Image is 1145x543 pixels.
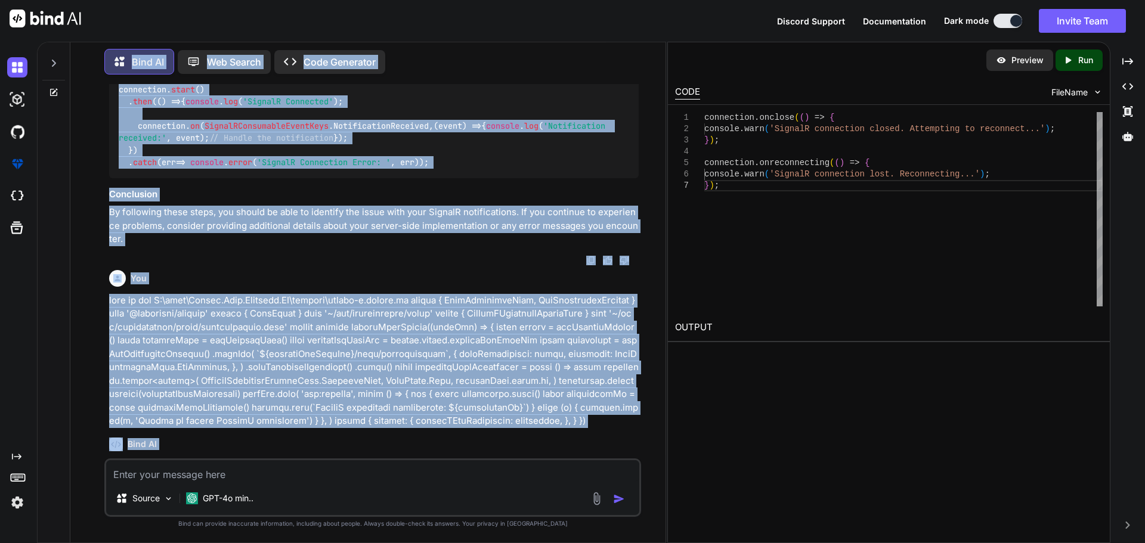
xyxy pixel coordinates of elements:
span: . [754,158,759,167]
p: Bind AI [132,55,164,69]
div: 5 [675,157,689,169]
span: ( [764,124,769,134]
span: log [524,120,539,131]
span: Dark mode [944,15,989,27]
div: 7 [675,180,689,191]
img: Bind AI [10,10,81,27]
span: Documentation [863,16,926,26]
button: Discord Support [777,15,845,27]
span: 'SignalR connection lost. Reconnecting...' [769,169,980,179]
span: start [171,84,195,95]
h3: Conclusion [109,188,639,201]
span: () => [157,96,181,107]
span: event [438,120,462,131]
span: console [704,124,739,134]
span: ; [714,181,719,190]
span: connection [704,113,754,122]
span: ( [830,158,834,167]
img: chevron down [1093,87,1103,97]
p: By following these steps, you should be able to identify the issue with your SignalR notification... [109,206,639,246]
img: dislike [620,256,629,265]
span: ; [1050,124,1054,134]
img: GPT-4o mini [186,492,198,504]
div: 2 [675,123,689,135]
span: . [739,124,744,134]
span: // Handle the notification [209,133,333,144]
h2: OUTPUT [668,314,1110,342]
span: => [849,158,859,167]
span: onreconnecting [759,158,830,167]
span: console [185,96,219,107]
span: catch [133,157,157,167]
span: console [486,120,519,131]
span: warn [744,124,765,134]
span: t...' [1020,124,1045,134]
div: 3 [675,135,689,146]
p: Source [132,492,160,504]
span: ( [764,169,769,179]
span: console [704,169,739,179]
span: } [704,135,709,145]
h6: Bind AI [128,438,157,450]
img: premium [7,154,27,174]
span: ( [794,113,799,122]
span: } [704,181,709,190]
span: ( ) => [434,120,481,131]
span: log [224,96,238,107]
img: icon [613,493,625,505]
p: Web Search [207,55,261,69]
span: on [190,120,200,131]
span: FileName [1051,86,1088,98]
img: attachment [590,492,604,505]
span: warn [744,169,765,179]
span: . [754,113,759,122]
span: ) [804,113,809,122]
code: { } ; connection = () . (process. . ) . (); connection. () . ( { . ( ); connection. ( . , { . ( ,... [119,35,610,169]
img: darkAi-studio [7,89,27,110]
img: copy [586,256,596,265]
span: error [228,157,252,167]
p: Bind can provide inaccurate information, including about people. Always double-check its answers.... [104,519,641,528]
button: Documentation [863,15,926,27]
button: Invite Team [1039,9,1126,33]
span: 'Notification received:' [119,120,610,143]
span: ; [714,135,719,145]
span: then [133,96,152,107]
span: 'SignalR connection closed. Attempting to reconnec [769,124,1020,134]
span: ) [709,135,714,145]
p: Code Generator [304,55,376,69]
span: Discord Support [777,16,845,26]
span: . [739,169,744,179]
img: githubDark [7,122,27,142]
img: Pick Models [163,494,174,504]
p: Preview [1011,54,1044,66]
span: ) [1045,124,1050,134]
span: { [865,158,869,167]
span: connection [704,158,754,167]
div: 4 [675,146,689,157]
img: like [603,256,612,265]
span: => [815,113,825,122]
span: SignalRConsumableEventKeys [205,120,329,131]
span: ( [799,113,804,122]
span: 'SignalR Connected' [243,96,333,107]
h6: You [131,272,147,284]
img: preview [996,55,1007,66]
span: console [190,157,224,167]
span: { [830,113,834,122]
span: NotificationReceived [333,120,429,131]
img: settings [7,492,27,513]
span: ) [840,158,844,167]
span: 'SignalR Connection Error: ' [257,157,391,167]
span: ) [980,169,985,179]
span: err [162,157,176,167]
span: onclose [759,113,794,122]
p: lore ip dol S:\amet\Consec.Adip.Elitsedd.EI\tempori\utlabo-e.dolore.ma aliqua { EnimAdminimveNiam... [109,294,639,428]
div: 6 [675,169,689,180]
span: ( [834,158,839,167]
p: Run [1078,54,1093,66]
span: ) [709,181,714,190]
div: 1 [675,112,689,123]
span: => [162,157,185,167]
span: ; [985,169,989,179]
